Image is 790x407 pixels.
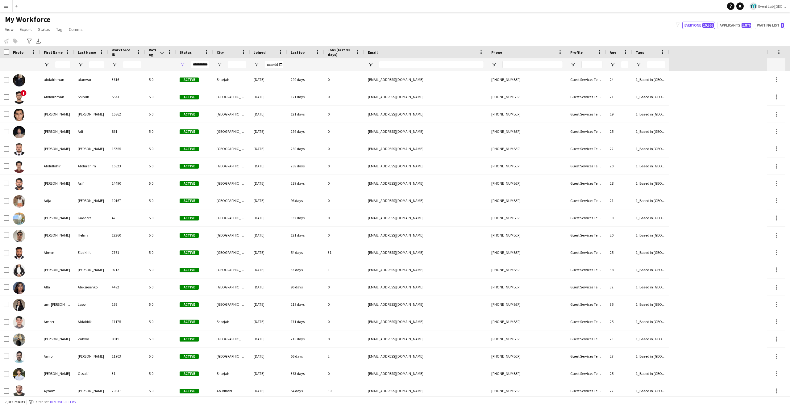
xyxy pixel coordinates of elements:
div: 218 days [287,330,324,347]
app-action-btn: Advanced filters [26,37,33,45]
div: 0 [324,365,364,382]
div: 1_Based in [GEOGRAPHIC_DATA]/[GEOGRAPHIC_DATA]/Ajman, 2_English Level = 3/3 Excellent [632,279,669,296]
img: Abdul Jabbar Adi [13,126,25,138]
div: [EMAIL_ADDRESS][DOMAIN_NAME] [364,279,488,296]
div: [DATE] [250,71,287,88]
div: 22 [606,140,632,157]
div: Guest Services Team [567,279,606,296]
div: 861 [108,123,145,140]
div: [GEOGRAPHIC_DATA] [213,157,250,174]
div: 0 [324,296,364,313]
div: 21 [606,88,632,105]
div: 289 days [287,140,324,157]
div: 0 [324,140,364,157]
div: [PERSON_NAME] [74,140,108,157]
a: View [2,25,16,33]
div: [EMAIL_ADDRESS][DOMAIN_NAME] [364,348,488,365]
div: [PHONE_NUMBER] [488,123,567,140]
div: 0 [324,192,364,209]
div: 5.0 [145,192,176,209]
span: 1,876 [742,23,751,28]
div: [PHONE_NUMBER] [488,227,567,244]
div: [PERSON_NAME] [40,330,74,347]
img: Abdullahir Abdurahim [13,161,25,173]
div: 20 [606,157,632,174]
div: 332 days [287,209,324,226]
div: 1_Based in [GEOGRAPHIC_DATA], 2_English Level = 3/3 Excellent, 4_EA Active [632,227,669,244]
div: 14490 [108,175,145,192]
div: [PERSON_NAME] [40,227,74,244]
input: Joined Filter Input [265,61,283,68]
div: 25 [606,123,632,140]
span: 10,566 [702,23,714,28]
div: 5533 [108,88,145,105]
div: [GEOGRAPHIC_DATA] [213,140,250,157]
div: 5.0 [145,382,176,399]
button: Open Filter Menu [254,62,259,67]
div: Abudhabi [213,382,250,399]
div: 5.0 [145,227,176,244]
div: [GEOGRAPHIC_DATA] [213,192,250,209]
div: [DATE] [250,175,287,192]
div: Abdalrhman [40,88,74,105]
span: Event Lab [GEOGRAPHIC_DATA] [758,4,788,9]
button: Everyone10,566 [682,22,715,29]
img: Amro Mohamed [13,351,25,363]
div: [DATE] [250,140,287,157]
img: am: LARA MAE Lago [13,299,25,311]
div: [PERSON_NAME] [40,175,74,192]
div: Guest Services Team [567,157,606,174]
img: Logo [750,2,757,10]
div: [PERSON_NAME] [40,140,74,157]
div: 5.0 [145,123,176,140]
img: Amir Zahwa [13,334,25,346]
div: [EMAIL_ADDRESS][DOMAIN_NAME] [364,123,488,140]
div: [DATE] [250,279,287,296]
div: 25 [606,365,632,382]
div: 121 days [287,227,324,244]
button: Open Filter Menu [44,62,49,67]
input: Email Filter Input [379,61,484,68]
div: Aldabbik [74,313,108,330]
div: 10167 [108,192,145,209]
div: [PHONE_NUMBER] [488,296,567,313]
div: 5.0 [145,175,176,192]
div: Asif [74,175,108,192]
div: 0 [324,227,364,244]
div: 121 days [287,106,324,123]
div: 0 [324,330,364,347]
div: [PHONE_NUMBER] [488,157,567,174]
div: [PERSON_NAME] [40,106,74,123]
input: Tags Filter Input [647,61,665,68]
a: Export [17,25,34,33]
div: [EMAIL_ADDRESS][DOMAIN_NAME] [364,261,488,278]
button: Open Filter Menu [636,62,641,67]
div: [EMAIL_ADDRESS][DOMAIN_NAME] [364,313,488,330]
div: [PERSON_NAME] [40,365,74,382]
div: [PERSON_NAME] [74,106,108,123]
button: Applicants1,876 [717,22,752,29]
span: Status [38,27,50,32]
div: [DATE] [250,209,287,226]
button: Open Filter Menu [217,62,222,67]
button: Waiting list1 [755,22,785,29]
div: 31 [108,365,145,382]
div: 1_Based in [GEOGRAPHIC_DATA], 2_English Level = 2/3 Good [632,244,669,261]
div: Guest Services Team [567,365,606,382]
div: [GEOGRAPHIC_DATA] [213,106,250,123]
div: [GEOGRAPHIC_DATA] [213,330,250,347]
div: Helmy [74,227,108,244]
div: [GEOGRAPHIC_DATA] [213,244,250,261]
div: [GEOGRAPHIC_DATA] [213,261,250,278]
div: [PERSON_NAME] [74,382,108,399]
div: [EMAIL_ADDRESS][DOMAIN_NAME] [364,192,488,209]
input: Profile Filter Input [581,61,602,68]
div: 1_Based in [GEOGRAPHIC_DATA]/[GEOGRAPHIC_DATA]/Ajman, 2_English Level = 2/3 Good [632,71,669,88]
div: 25 [606,313,632,330]
div: [PHONE_NUMBER] [488,88,567,105]
div: 5.0 [145,209,176,226]
div: [PHONE_NUMBER] [488,175,567,192]
div: [EMAIL_ADDRESS][DOMAIN_NAME] [364,157,488,174]
div: 5.0 [145,296,176,313]
input: Age Filter Input [621,61,628,68]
